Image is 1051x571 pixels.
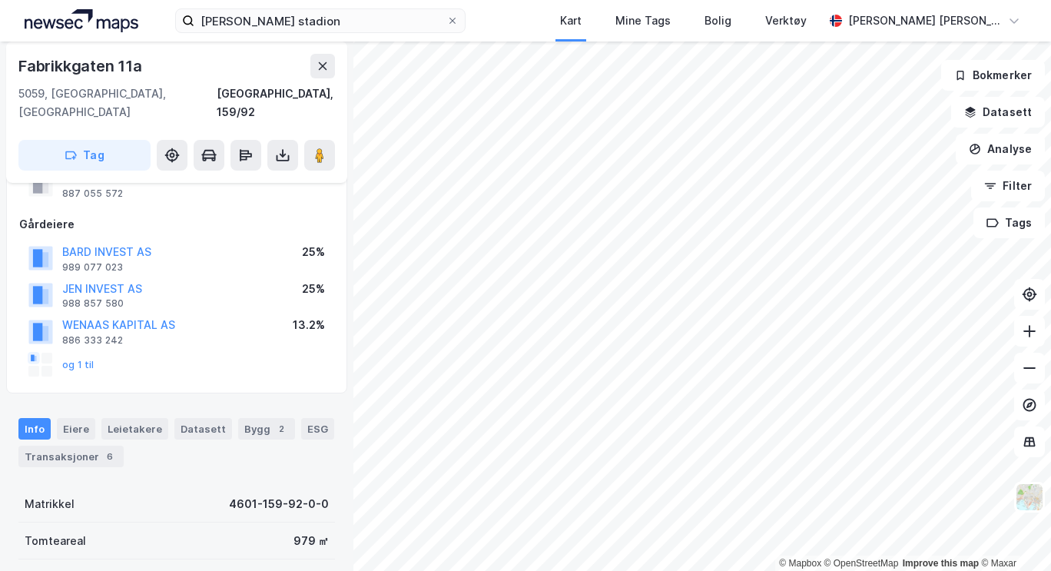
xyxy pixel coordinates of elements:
div: 25% [302,243,325,261]
div: 989 077 023 [62,261,123,274]
div: 25% [302,280,325,298]
div: 988 857 580 [62,297,124,310]
button: Tags [973,207,1045,238]
div: Bolig [705,12,731,30]
div: Mine Tags [615,12,671,30]
a: Improve this map [903,558,979,569]
div: Kart [560,12,582,30]
div: Fabrikkgaten 11a [18,54,145,78]
a: Mapbox [779,558,821,569]
div: Eiere [57,418,95,440]
div: [GEOGRAPHIC_DATA], 159/92 [217,85,335,121]
div: Info [18,418,51,440]
div: 5059, [GEOGRAPHIC_DATA], [GEOGRAPHIC_DATA] [18,85,217,121]
input: Søk på adresse, matrikkel, gårdeiere, leietakere eller personer [194,9,446,32]
div: [PERSON_NAME] [PERSON_NAME] [848,12,1002,30]
img: Z [1015,483,1044,512]
div: 979 ㎡ [293,532,329,550]
div: ESG [301,418,334,440]
div: Gårdeiere [19,215,334,234]
div: 886 333 242 [62,334,123,347]
img: logo.a4113a55bc3d86da70a041830d287a7e.svg [25,9,138,32]
div: 887 055 572 [62,188,123,200]
div: Leietakere [101,418,168,440]
div: Tomteareal [25,532,86,550]
a: OpenStreetMap [824,558,899,569]
div: Transaksjoner [18,446,124,467]
button: Analyse [956,134,1045,164]
button: Bokmerker [941,60,1045,91]
div: 4601-159-92-0-0 [229,495,329,513]
div: 6 [102,449,118,464]
div: Bygg [238,418,295,440]
div: Matrikkel [25,495,75,513]
iframe: Chat Widget [974,497,1051,571]
button: Filter [971,171,1045,201]
div: 2 [274,421,289,437]
button: Tag [18,140,151,171]
div: Verktøy [765,12,807,30]
div: Datasett [174,418,232,440]
div: Kontrollprogram for chat [974,497,1051,571]
div: 13.2% [293,316,325,334]
button: Datasett [951,97,1045,128]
